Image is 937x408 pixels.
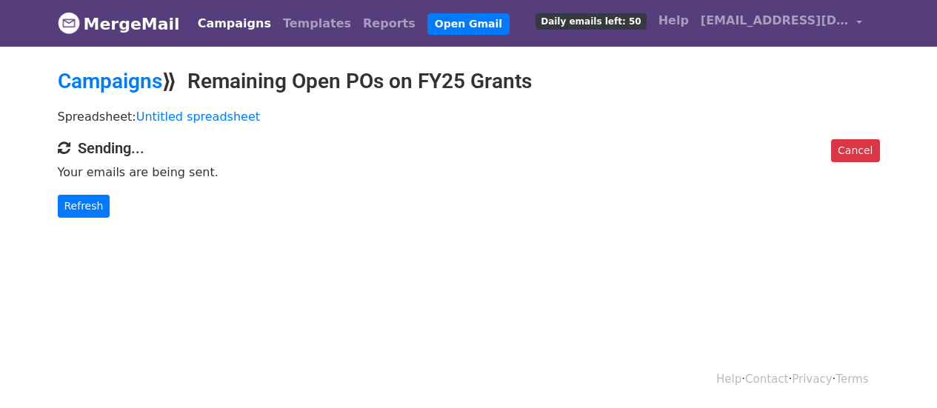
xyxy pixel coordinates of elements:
[792,372,832,386] a: Privacy
[836,372,868,386] a: Terms
[58,12,80,34] img: MergeMail logo
[58,139,880,157] h4: Sending...
[192,9,277,39] a: Campaigns
[58,69,162,93] a: Campaigns
[136,110,260,124] a: Untitled spreadsheet
[536,13,646,30] span: Daily emails left: 50
[357,9,421,39] a: Reports
[277,9,357,39] a: Templates
[695,6,868,41] a: [EMAIL_ADDRESS][DOMAIN_NAME]
[745,372,788,386] a: Contact
[58,8,180,39] a: MergeMail
[653,6,695,36] a: Help
[701,12,849,30] span: [EMAIL_ADDRESS][DOMAIN_NAME]
[530,6,652,36] a: Daily emails left: 50
[716,372,741,386] a: Help
[58,109,880,124] p: Spreadsheet:
[58,69,880,94] h2: ⟫ Remaining Open POs on FY25 Grants
[58,164,880,180] p: Your emails are being sent.
[58,195,110,218] a: Refresh
[831,139,879,162] a: Cancel
[427,13,510,35] a: Open Gmail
